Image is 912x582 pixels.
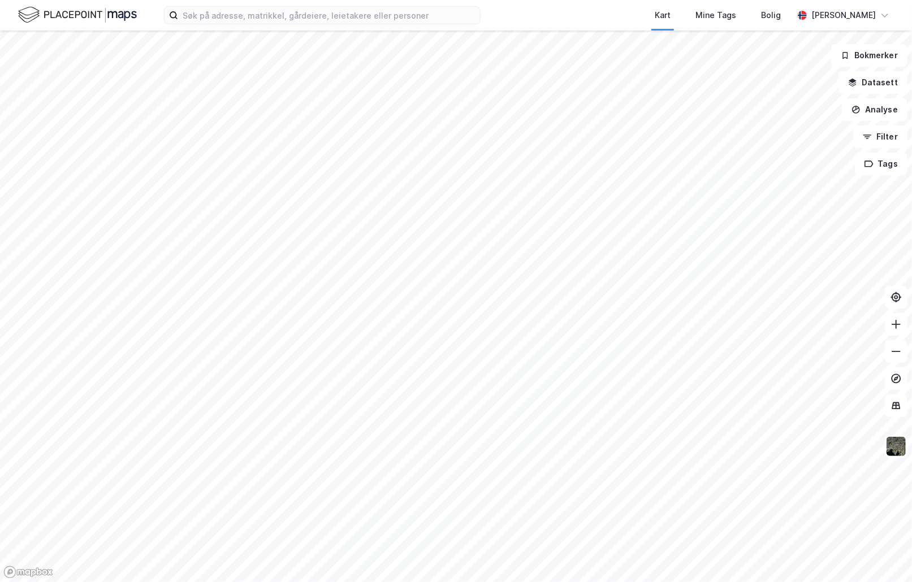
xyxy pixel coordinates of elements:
[761,8,781,22] div: Bolig
[855,528,912,582] div: Kontrollprogram for chat
[655,8,671,22] div: Kart
[811,8,876,22] div: [PERSON_NAME]
[855,528,912,582] iframe: Chat Widget
[18,5,137,25] img: logo.f888ab2527a4732fd821a326f86c7f29.svg
[178,7,480,24] input: Søk på adresse, matrikkel, gårdeiere, leietakere eller personer
[695,8,736,22] div: Mine Tags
